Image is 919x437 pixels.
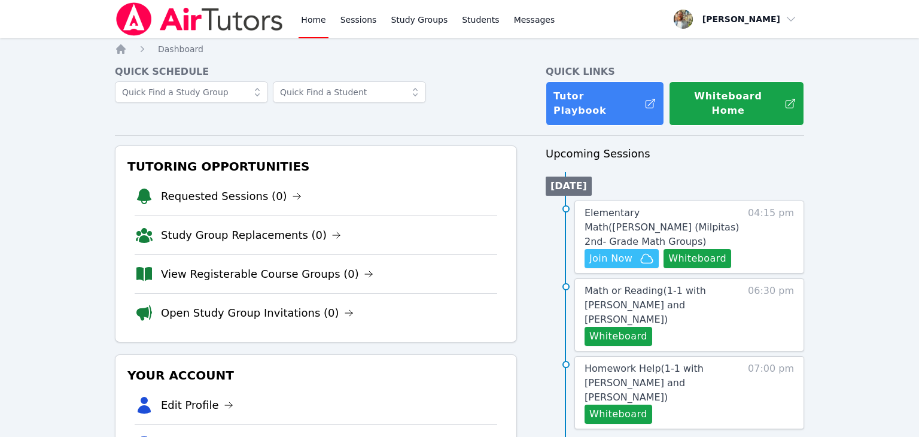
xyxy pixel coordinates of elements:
[125,156,507,177] h3: Tutoring Opportunities
[585,284,742,327] a: Math or Reading(1-1 with [PERSON_NAME] and [PERSON_NAME])
[585,207,739,247] span: Elementary Math ( [PERSON_NAME] (Milpitas) 2nd- Grade Math Groups )
[546,81,664,126] a: Tutor Playbook
[585,363,704,403] span: Homework Help ( 1-1 with [PERSON_NAME] and [PERSON_NAME] )
[161,305,354,321] a: Open Study Group Invitations (0)
[546,177,592,196] li: [DATE]
[589,251,632,266] span: Join Now
[585,206,742,249] a: Elementary Math([PERSON_NAME] (Milpitas) 2nd- Grade Math Groups)
[748,362,794,424] span: 07:00 pm
[115,81,268,103] input: Quick Find a Study Group
[585,285,706,325] span: Math or Reading ( 1-1 with [PERSON_NAME] and [PERSON_NAME] )
[161,397,233,414] a: Edit Profile
[585,249,659,268] button: Join Now
[546,145,804,162] h3: Upcoming Sessions
[748,284,794,346] span: 06:30 pm
[161,266,373,283] a: View Registerable Course Groups (0)
[115,65,517,79] h4: Quick Schedule
[125,365,507,386] h3: Your Account
[664,249,731,268] button: Whiteboard
[585,362,742,405] a: Homework Help(1-1 with [PERSON_NAME] and [PERSON_NAME])
[115,2,284,36] img: Air Tutors
[514,14,555,26] span: Messages
[748,206,794,268] span: 04:15 pm
[161,188,302,205] a: Requested Sessions (0)
[115,43,804,55] nav: Breadcrumb
[585,327,652,346] button: Whiteboard
[161,227,341,244] a: Study Group Replacements (0)
[585,405,652,424] button: Whiteboard
[546,65,804,79] h4: Quick Links
[158,43,203,55] a: Dashboard
[273,81,426,103] input: Quick Find a Student
[669,81,804,126] button: Whiteboard Home
[158,44,203,54] span: Dashboard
